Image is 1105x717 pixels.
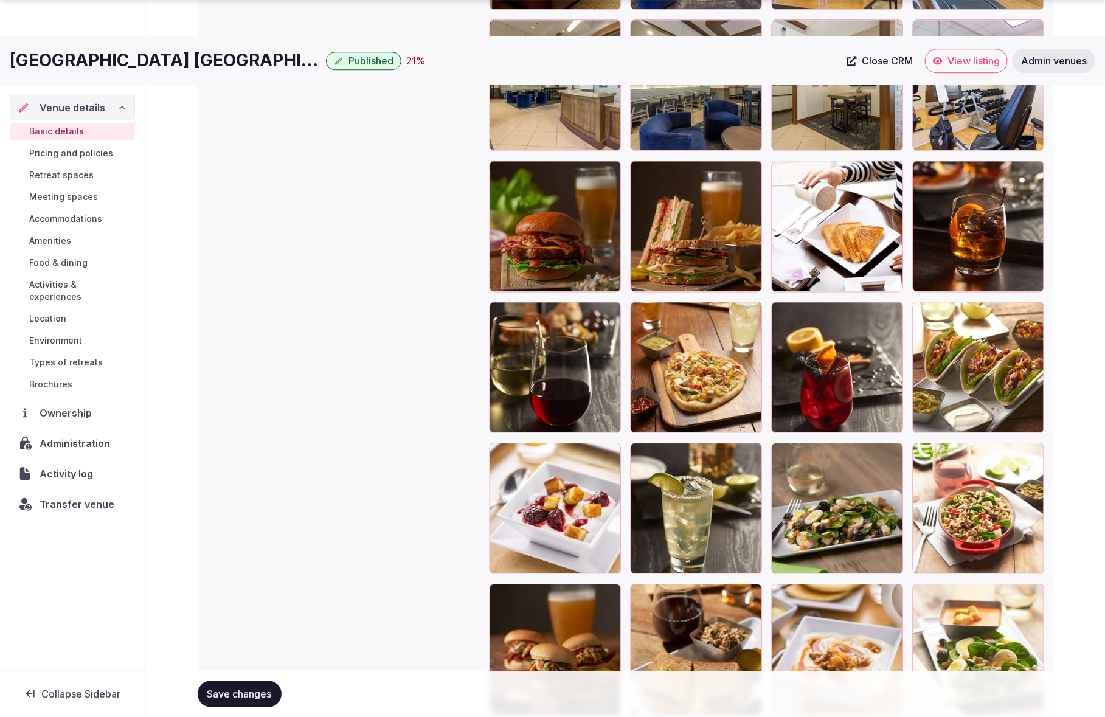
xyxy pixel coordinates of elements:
div: 75974776_4K.jpg [913,584,1044,715]
h1: [GEOGRAPHIC_DATA] [GEOGRAPHIC_DATA] [10,49,321,72]
span: Save changes [207,688,272,700]
span: Admin venues [1021,55,1087,67]
div: 75974798_4K.jpg [631,584,762,715]
span: Basic details [29,125,84,137]
div: 21 % [406,54,426,68]
div: 75974778_4K.jpg [631,161,762,292]
div: 75974766_4K.jpg [631,302,762,433]
div: 75974788_4K.jpg [913,161,1044,292]
a: Ownership [10,400,135,426]
span: Types of retreats [29,356,103,369]
a: Amenities [10,232,135,249]
div: 75974790_4K.jpg [913,302,1044,433]
button: Save changes [198,681,282,707]
span: Location [29,313,66,325]
div: 75974704_4K.jpg [772,443,903,574]
div: 75974656_4K.jpg [490,19,621,151]
a: Meeting spaces [10,189,135,206]
span: Pricing and policies [29,147,113,159]
a: Brochures [10,376,135,393]
div: 75974796_4K.jpg [490,584,621,715]
a: Basic details [10,123,135,140]
a: Activity log [10,461,135,487]
div: 75974636_4K.jpg [913,19,1044,151]
a: Location [10,310,135,327]
a: Admin venues [1013,49,1095,73]
a: Types of retreats [10,354,135,371]
div: 75974782_4K.jpg [772,584,903,715]
a: Close CRM [840,49,920,73]
div: 75974650_4K.jpg [772,19,903,151]
div: 75974762_4K.jpg [631,443,762,574]
div: 75974784_4K.jpg [490,443,621,574]
a: View listing [925,49,1008,73]
a: Administration [10,431,135,456]
a: Accommodations [10,210,135,227]
button: Collapse Sidebar [10,681,135,707]
span: Collapse Sidebar [41,688,120,700]
span: Brochures [29,378,72,390]
span: Administration [40,436,115,451]
span: Retreat spaces [29,169,94,181]
span: Accommodations [29,213,102,225]
a: Activities & experiences [10,276,135,305]
div: 75974718_4K.jpg [772,161,903,292]
button: 21% [406,54,426,68]
div: 75974702_4K.jpg [913,443,1044,574]
span: Venue details [40,100,105,115]
span: Published [348,55,393,67]
div: 75974700_4K.jpg [490,161,621,292]
a: Food & dining [10,254,135,271]
span: Environment [29,334,82,347]
a: Retreat spaces [10,167,135,184]
button: Transfer venue [10,491,135,517]
span: Ownership [40,406,97,420]
div: 75974716_4K.jpg [490,302,621,433]
span: Amenities [29,235,71,247]
span: Close CRM [862,55,913,67]
span: Activity log [40,466,98,481]
span: Transfer venue [40,497,114,511]
div: 75974764_4K.jpg [772,302,903,433]
div: 75974622_4K.jpg [631,19,762,151]
a: Pricing and policies [10,145,135,162]
button: Published [326,52,401,70]
a: Environment [10,332,135,349]
span: Meeting spaces [29,191,98,203]
span: Food & dining [29,257,88,269]
span: View listing [947,55,1000,67]
span: Activities & experiences [29,279,130,303]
